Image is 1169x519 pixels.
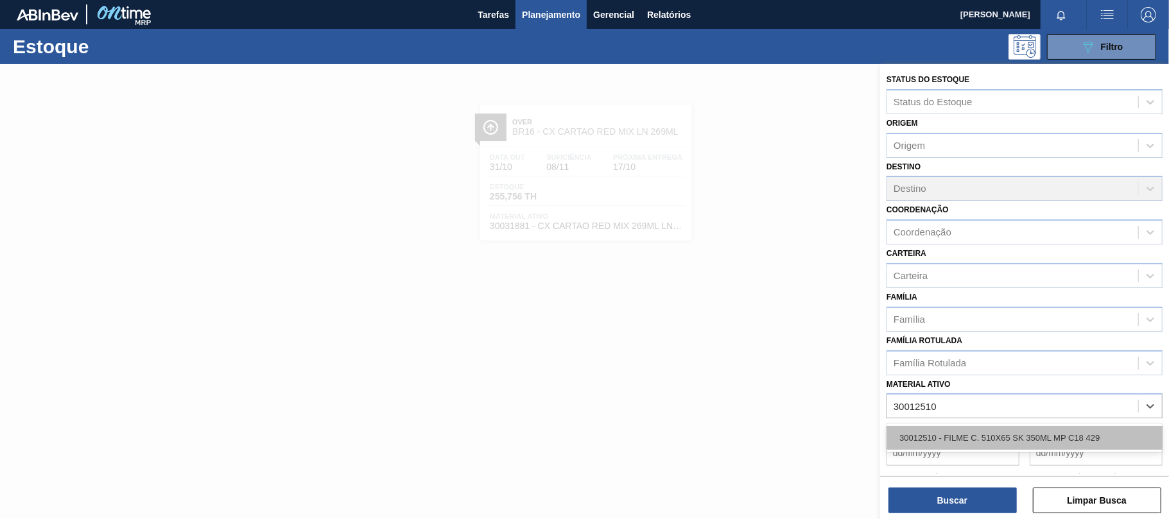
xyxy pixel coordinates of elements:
div: Família Rotulada [894,357,966,368]
img: Logout [1141,7,1156,22]
div: 30012510 - FILME C. 510X65 SK 350ML MP C18 429 [887,426,1163,450]
span: Filtro [1101,42,1123,52]
input: dd/mm/yyyy [887,440,1019,466]
label: Status do Estoque [887,75,969,84]
button: Filtro [1047,34,1156,60]
label: Coordenação [887,205,949,214]
span: Gerencial [593,7,634,22]
div: Carteira [894,270,928,281]
label: Origem [887,119,918,128]
label: Destino [887,162,921,171]
img: userActions [1100,7,1115,22]
label: Material ativo [887,380,951,389]
button: Notificações [1041,6,1082,24]
div: Status do Estoque [894,96,973,107]
span: Tarefas [478,7,509,22]
span: Relatórios [647,7,691,22]
h1: Estoque [13,39,203,54]
label: Família Rotulada [887,336,962,345]
label: Família [887,293,917,302]
span: Planejamento [522,7,580,22]
div: Pogramando: nenhum usuário selecionado [1009,34,1041,60]
img: TNhmsLtSVTkK8tSr43FrP2fwEKptu5GPRR3wAAAABJRU5ErkJggg== [17,9,78,21]
div: Família [894,314,925,325]
input: dd/mm/yyyy [1030,440,1163,466]
div: Coordenação [894,227,951,238]
div: Origem [894,140,925,151]
label: Carteira [887,249,926,258]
